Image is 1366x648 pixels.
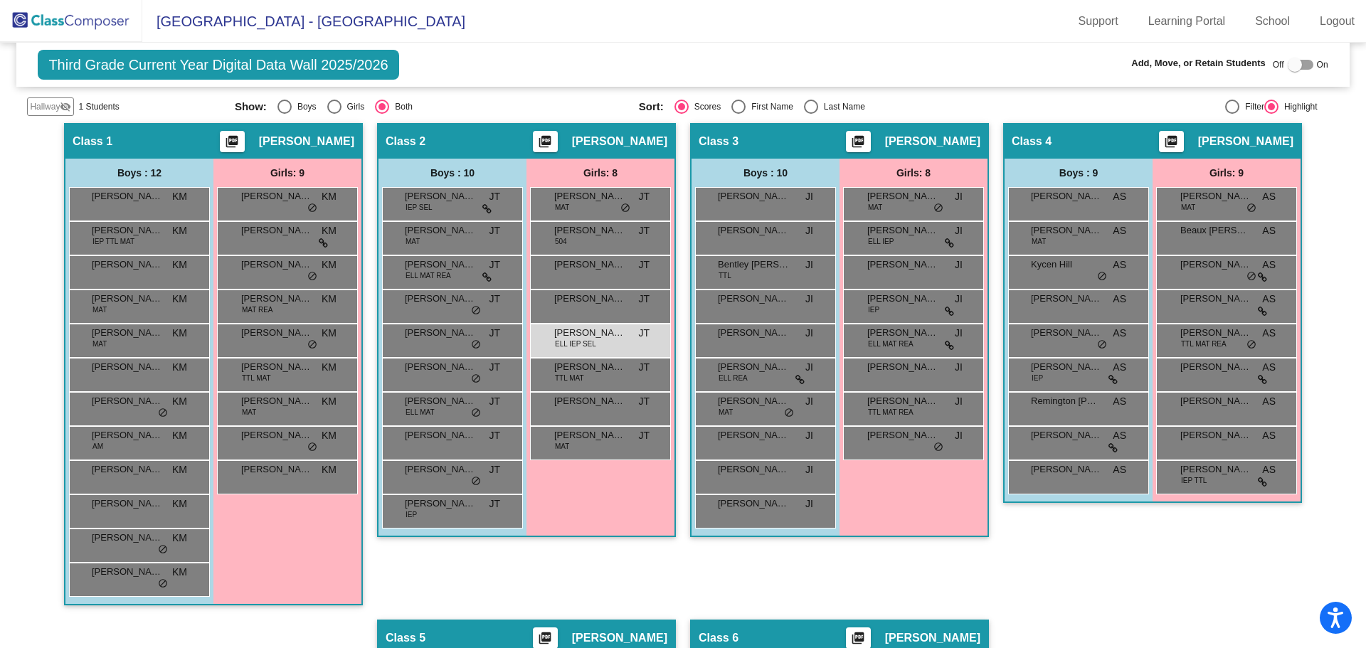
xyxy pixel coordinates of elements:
[1032,236,1046,247] span: MAT
[142,10,465,33] span: [GEOGRAPHIC_DATA] - [GEOGRAPHIC_DATA]
[867,189,938,203] span: [PERSON_NAME]
[489,326,500,341] span: JT
[172,326,187,341] span: KM
[322,292,337,307] span: KM
[213,159,361,187] div: Girls: 9
[1181,339,1227,349] span: TTL MAT REA
[699,631,738,645] span: Class 6
[1113,292,1126,307] span: AS
[1262,428,1276,443] span: AS
[92,496,163,511] span: [PERSON_NAME]
[406,407,435,418] span: ELL MAT
[1031,326,1102,340] span: [PERSON_NAME]
[554,360,625,374] span: [PERSON_NAME]
[1067,10,1130,33] a: Support
[719,373,748,383] span: ELL REA
[92,394,163,408] span: [PERSON_NAME]
[405,462,476,477] span: [PERSON_NAME]
[1246,339,1256,351] span: do_not_disturb_alt
[322,462,337,477] span: KM
[489,394,500,409] span: JT
[849,134,867,154] mat-icon: picture_as_pdf
[719,270,731,281] span: TTL
[955,292,963,307] span: JI
[533,131,558,152] button: Print Students Details
[554,292,625,306] span: [PERSON_NAME]
[1012,134,1052,149] span: Class 4
[1113,223,1126,238] span: AS
[639,100,664,113] span: Sort:
[405,189,476,203] span: [PERSON_NAME]
[784,408,794,419] span: do_not_disturb_alt
[1180,428,1251,442] span: [PERSON_NAME]
[867,292,938,306] span: [PERSON_NAME]
[1005,159,1153,187] div: Boys : 9
[867,394,938,408] span: [PERSON_NAME]
[172,462,187,477] span: KM
[172,428,187,443] span: KM
[805,394,813,409] span: JI
[933,442,943,453] span: do_not_disturb_alt
[389,100,413,113] div: Both
[1031,428,1102,442] span: [PERSON_NAME]
[1113,189,1126,204] span: AS
[1031,189,1102,203] span: [PERSON_NAME]
[471,373,481,385] span: do_not_disturb_alt
[1262,189,1276,204] span: AS
[386,631,425,645] span: Class 5
[554,326,625,340] span: [PERSON_NAME]
[489,223,500,238] span: JT
[638,428,650,443] span: JT
[1262,394,1276,409] span: AS
[92,292,163,306] span: [PERSON_NAME]
[699,134,738,149] span: Class 3
[1031,360,1102,374] span: [PERSON_NAME]
[1180,292,1251,306] span: [PERSON_NAME]
[471,305,481,317] span: do_not_disturb_alt
[406,509,417,520] span: IEP
[1137,10,1237,33] a: Learning Portal
[386,134,425,149] span: Class 2
[489,292,500,307] span: JT
[292,100,317,113] div: Boys
[405,496,476,511] span: [PERSON_NAME]
[805,428,813,443] span: JI
[1180,223,1251,238] span: Beaux [PERSON_NAME]
[1163,134,1180,154] mat-icon: picture_as_pdf
[172,531,187,546] span: KM
[805,257,813,272] span: JI
[158,578,168,590] span: do_not_disturb_alt
[718,326,789,340] span: [PERSON_NAME]
[1246,203,1256,214] span: do_not_disturb_alt
[307,203,317,214] span: do_not_disturb_alt
[30,100,60,113] span: Hallway
[1131,56,1266,70] span: Add, Move, or Retain Students
[92,236,134,247] span: IEP TTL MAT
[1181,202,1195,213] span: MAT
[322,189,337,204] span: KM
[868,407,914,418] span: TTL MAT REA
[805,223,813,238] span: JI
[223,134,240,154] mat-icon: picture_as_pdf
[92,565,163,579] span: [PERSON_NAME]
[805,292,813,307] span: JI
[1181,475,1207,486] span: IEP TTL
[92,326,163,340] span: [PERSON_NAME]
[92,428,163,442] span: [PERSON_NAME]
[489,189,500,204] span: JT
[955,189,963,204] span: JI
[158,408,168,419] span: do_not_disturb_alt
[1113,257,1126,272] span: AS
[405,292,476,306] span: [PERSON_NAME]
[554,223,625,238] span: [PERSON_NAME]
[867,326,938,340] span: [PERSON_NAME]
[65,159,213,187] div: Boys : 12
[92,441,103,452] span: AM
[638,360,650,375] span: JT
[846,131,871,152] button: Print Students Details
[241,292,312,306] span: [PERSON_NAME]
[471,339,481,351] span: do_not_disturb_alt
[1031,462,1102,477] span: [PERSON_NAME]
[405,257,476,272] span: [PERSON_NAME]
[235,100,267,113] span: Show:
